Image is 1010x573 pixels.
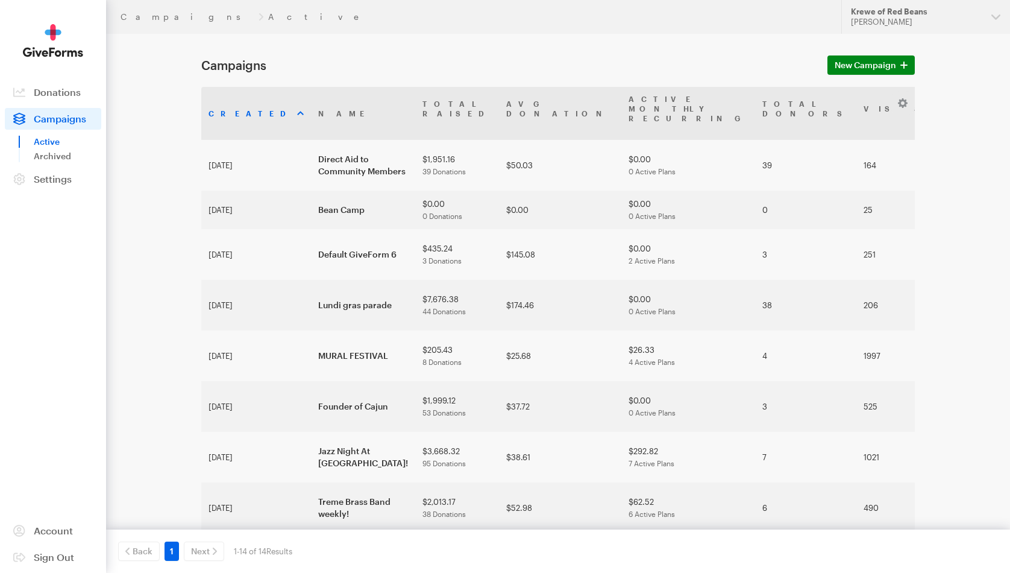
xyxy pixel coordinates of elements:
[34,149,101,163] a: Archived
[422,212,462,220] span: 0 Donations
[499,191,621,229] td: $0.00
[755,331,856,381] td: 4
[755,432,856,483] td: 7
[201,280,311,331] td: [DATE]
[499,280,621,331] td: $174.46
[856,87,933,140] th: Visits: activate to sort column ascending
[499,331,621,381] td: $25.68
[856,229,933,280] td: 251
[629,307,676,315] span: 0 Active Plans
[5,81,101,103] a: Donations
[856,381,933,432] td: 525
[499,140,621,191] td: $50.03
[311,87,415,140] th: Name: activate to sort column ascending
[755,140,856,191] td: 39
[422,408,466,417] span: 53 Donations
[499,483,621,533] td: $52.98
[5,108,101,130] a: Campaigns
[856,483,933,533] td: 490
[621,140,755,191] td: $0.00
[5,520,101,542] a: Account
[755,87,856,140] th: TotalDonors: activate to sort column ascending
[121,12,254,22] a: Campaigns
[311,381,415,432] td: Founder of Cajun
[856,331,933,381] td: 1997
[629,212,676,220] span: 0 Active Plans
[621,432,755,483] td: $292.82
[201,87,311,140] th: Created: activate to sort column ascending
[5,168,101,190] a: Settings
[415,331,499,381] td: $205.43
[311,140,415,191] td: Direct Aid to Community Members
[201,229,311,280] td: [DATE]
[835,58,896,72] span: New Campaign
[266,546,292,556] span: Results
[856,140,933,191] td: 164
[201,331,311,381] td: [DATE]
[856,191,933,229] td: 25
[201,140,311,191] td: [DATE]
[621,483,755,533] td: $62.52
[851,7,982,17] div: Krewe of Red Beans
[415,280,499,331] td: $7,676.38
[499,87,621,140] th: AvgDonation: activate to sort column ascending
[311,280,415,331] td: Lundi gras parade
[34,86,81,98] span: Donations
[755,280,856,331] td: 38
[415,229,499,280] td: $435.24
[629,167,676,176] span: 0 Active Plans
[621,87,755,140] th: Active MonthlyRecurring: activate to sort column ascending
[621,229,755,280] td: $0.00
[201,191,311,229] td: [DATE]
[201,432,311,483] td: [DATE]
[23,24,83,57] img: GiveForms
[856,432,933,483] td: 1021
[856,280,933,331] td: 206
[755,381,856,432] td: 3
[422,256,462,265] span: 3 Donations
[201,483,311,533] td: [DATE]
[34,525,73,536] span: Account
[621,381,755,432] td: $0.00
[621,191,755,229] td: $0.00
[415,381,499,432] td: $1,999.12
[311,432,415,483] td: Jazz Night At [GEOGRAPHIC_DATA]!
[629,358,675,366] span: 4 Active Plans
[422,167,466,176] span: 39 Donations
[34,113,86,124] span: Campaigns
[621,331,755,381] td: $26.33
[5,546,101,568] a: Sign Out
[201,381,311,432] td: [DATE]
[415,483,499,533] td: $2,013.17
[415,140,499,191] td: $1,951.16
[34,551,74,563] span: Sign Out
[311,191,415,229] td: Bean Camp
[827,55,915,75] a: New Campaign
[34,173,72,185] span: Settings
[629,408,676,417] span: 0 Active Plans
[499,432,621,483] td: $38.61
[34,135,101,149] a: Active
[851,17,982,27] div: [PERSON_NAME]
[621,280,755,331] td: $0.00
[311,331,415,381] td: MURAL FESTIVAL
[629,510,675,518] span: 6 Active Plans
[629,256,675,265] span: 2 Active Plans
[415,432,499,483] td: $3,668.32
[629,459,674,467] span: 7 Active Plans
[422,358,462,366] span: 8 Donations
[311,229,415,280] td: Default GiveForm 6
[755,191,856,229] td: 0
[755,229,856,280] td: 3
[311,483,415,533] td: Treme Brass Band weekly!
[415,191,499,229] td: $0.00
[755,483,856,533] td: 6
[415,87,499,140] th: TotalRaised: activate to sort column ascending
[499,381,621,432] td: $37.72
[422,307,466,315] span: 44 Donations
[422,459,466,467] span: 95 Donations
[234,542,292,561] div: 1-14 of 14
[422,510,466,518] span: 38 Donations
[201,58,813,72] h1: Campaigns
[499,229,621,280] td: $145.08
